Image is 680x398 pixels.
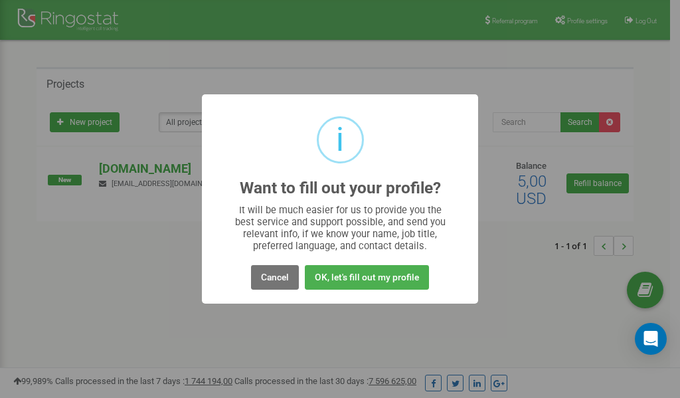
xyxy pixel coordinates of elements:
[305,265,429,290] button: OK, let's fill out my profile
[228,204,452,252] div: It will be much easier for us to provide you the best service and support possible, and send you ...
[240,179,441,197] h2: Want to fill out your profile?
[251,265,299,290] button: Cancel
[635,323,667,355] div: Open Intercom Messenger
[336,118,344,161] div: i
